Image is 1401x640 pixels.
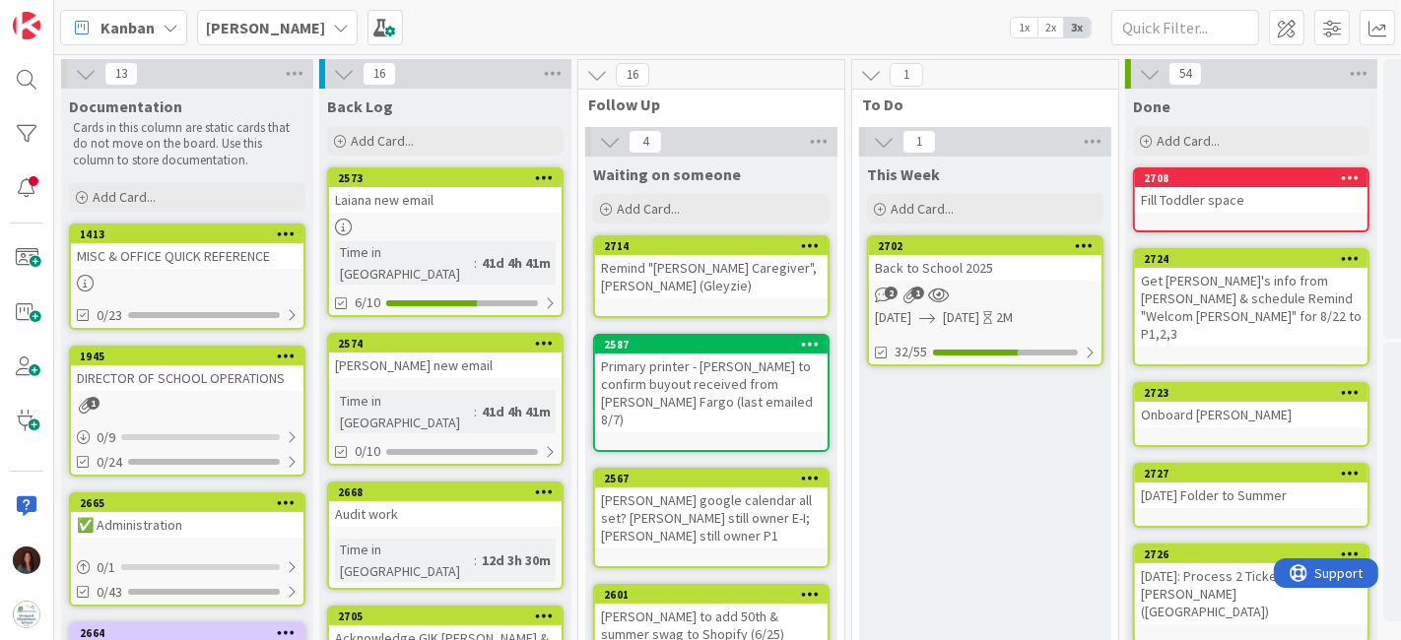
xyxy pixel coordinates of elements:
[329,352,562,378] div: [PERSON_NAME] new email
[97,582,122,603] span: 0/43
[1135,545,1368,563] div: 2726
[329,169,562,213] div: 2573Laiana new email
[895,342,927,362] span: 32/55
[911,287,924,299] span: 1
[1135,384,1368,427] div: 2723Onboard [PERSON_NAME]
[104,62,138,86] span: 13
[1144,467,1368,480] div: 2727
[595,255,828,298] div: Remind "[PERSON_NAME] Caregiver", [PERSON_NAME] (Gleyzie)
[71,425,303,450] div: 0/9
[71,243,303,269] div: MISC & OFFICE QUICK REFERENCE
[862,95,1094,114] span: To Do
[13,546,40,574] img: RF
[1135,545,1368,624] div: 2726[DATE]: Process 2 Tickets [PERSON_NAME] ([GEOGRAPHIC_DATA])
[327,167,564,317] a: 2573Laiana new emailTime in [GEOGRAPHIC_DATA]:41d 4h 41m6/10
[588,95,820,114] span: Follow Up
[477,549,556,571] div: 12d 3h 30m
[595,487,828,548] div: [PERSON_NAME] google calendar all set? [PERSON_NAME] still owner E-I; [PERSON_NAME] still owner P1
[996,307,1013,328] div: 2M
[595,586,828,604] div: 2601
[1135,250,1368,347] div: 2724Get [PERSON_NAME]'s info from [PERSON_NAME] & schedule Remind "Welcom [PERSON_NAME]" for 8/22...
[69,96,182,116] span: Documentation
[1133,96,1170,116] span: Done
[1133,167,1369,232] a: 2708Fill Toddler space
[867,235,1103,366] a: 2702Back to School 2025[DATE][DATE]2M32/55
[604,239,828,253] div: 2714
[477,401,556,422] div: 41d 4h 41m
[71,225,303,269] div: 1413MISC & OFFICE QUICK REFERENCE
[885,287,898,299] span: 2
[593,235,830,318] a: 2714Remind "[PERSON_NAME] Caregiver", [PERSON_NAME] (Gleyzie)
[593,334,830,452] a: 2587Primary printer - [PERSON_NAME] to confirm buyout received from [PERSON_NAME] Fargo (last ema...
[604,472,828,485] div: 2567
[1064,18,1091,37] span: 3x
[1144,386,1368,400] div: 2723
[878,239,1101,253] div: 2702
[595,336,828,432] div: 2587Primary printer - [PERSON_NAME] to confirm buyout received from [PERSON_NAME] Fargo (last ema...
[1133,248,1369,366] a: 2724Get [PERSON_NAME]'s info from [PERSON_NAME] & schedule Remind "Welcom [PERSON_NAME]" for 8/22...
[73,120,301,168] p: Cards in this column are static cards that do not move on the board. Use this column to store doc...
[869,237,1101,255] div: 2702
[1135,169,1368,213] div: 2708Fill Toddler space
[206,18,325,37] b: [PERSON_NAME]
[338,337,562,351] div: 2574
[604,588,828,602] div: 2601
[1135,250,1368,268] div: 2724
[69,346,305,477] a: 1945DIRECTOR OF SCHOOL OPERATIONS0/90/24
[338,485,562,499] div: 2668
[616,63,649,87] span: 16
[1011,18,1037,37] span: 1x
[355,292,380,313] span: 6/10
[1135,169,1368,187] div: 2708
[474,549,477,571] span: :
[71,555,303,580] div: 0/1
[71,348,303,391] div: 1945DIRECTOR OF SCHOOL OPERATIONS
[1135,482,1368,508] div: [DATE] Folder to Summer
[41,3,90,27] span: Support
[890,63,923,87] span: 1
[891,200,954,218] span: Add Card...
[71,494,303,538] div: 2665✅ Administration
[474,401,477,422] span: :
[87,397,100,410] span: 1
[1135,465,1368,508] div: 2727[DATE] Folder to Summer
[355,441,380,462] span: 0/10
[1135,465,1368,482] div: 2727
[1144,547,1368,561] div: 2726
[338,171,562,185] div: 2573
[69,492,305,607] a: 2665✅ Administration0/10/43
[329,187,562,213] div: Laiana new email
[1157,132,1220,150] span: Add Card...
[329,335,562,378] div: 2574[PERSON_NAME] new email
[1135,402,1368,427] div: Onboard [PERSON_NAME]
[71,365,303,391] div: DIRECTOR OF SCHOOL OPERATIONS
[329,169,562,187] div: 2573
[93,188,156,206] span: Add Card...
[80,496,303,510] div: 2665
[329,483,562,501] div: 2668
[1144,171,1368,185] div: 2708
[477,252,556,274] div: 41d 4h 41m
[13,601,40,628] img: avatar
[595,470,828,548] div: 2567[PERSON_NAME] google calendar all set? [PERSON_NAME] still owner E-I; [PERSON_NAME] still own...
[335,390,474,433] div: Time in [GEOGRAPHIC_DATA]
[595,237,828,298] div: 2714Remind "[PERSON_NAME] Caregiver", [PERSON_NAME] (Gleyzie)
[363,62,396,86] span: 16
[1111,10,1259,45] input: Quick Filter...
[1133,382,1369,447] a: 2723Onboard [PERSON_NAME]
[80,227,303,241] div: 1413
[1144,252,1368,266] div: 2724
[69,224,305,330] a: 1413MISC & OFFICE QUICK REFERENCE0/23
[1135,187,1368,213] div: Fill Toddler space
[595,470,828,487] div: 2567
[71,348,303,365] div: 1945
[327,481,564,590] a: 2668Audit workTime in [GEOGRAPHIC_DATA]:12d 3h 30m
[327,333,564,466] a: 2574[PERSON_NAME] new emailTime in [GEOGRAPHIC_DATA]:41d 4h 41m0/10
[1135,268,1368,347] div: Get [PERSON_NAME]'s info from [PERSON_NAME] & schedule Remind "Welcom [PERSON_NAME]" for 8/22 to ...
[329,501,562,527] div: Audit work
[329,483,562,527] div: 2668Audit work
[80,626,303,640] div: 2664
[351,132,414,150] span: Add Card...
[1135,384,1368,402] div: 2723
[100,16,155,39] span: Kanban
